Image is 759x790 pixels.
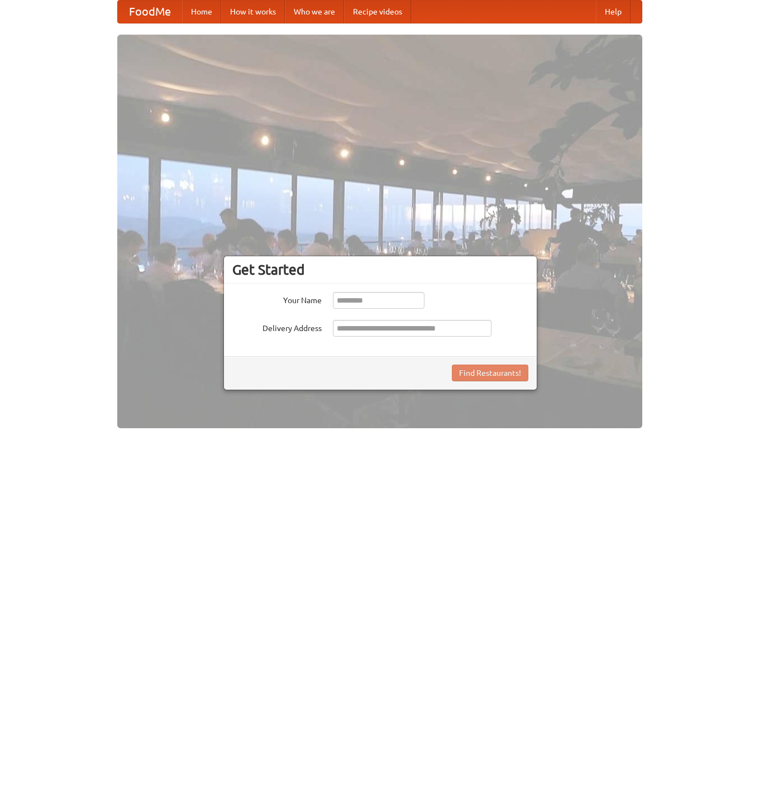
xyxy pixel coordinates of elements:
[452,365,528,381] button: Find Restaurants!
[232,261,528,278] h3: Get Started
[285,1,344,23] a: Who we are
[344,1,411,23] a: Recipe videos
[596,1,631,23] a: Help
[182,1,221,23] a: Home
[221,1,285,23] a: How it works
[118,1,182,23] a: FoodMe
[232,320,322,334] label: Delivery Address
[232,292,322,306] label: Your Name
